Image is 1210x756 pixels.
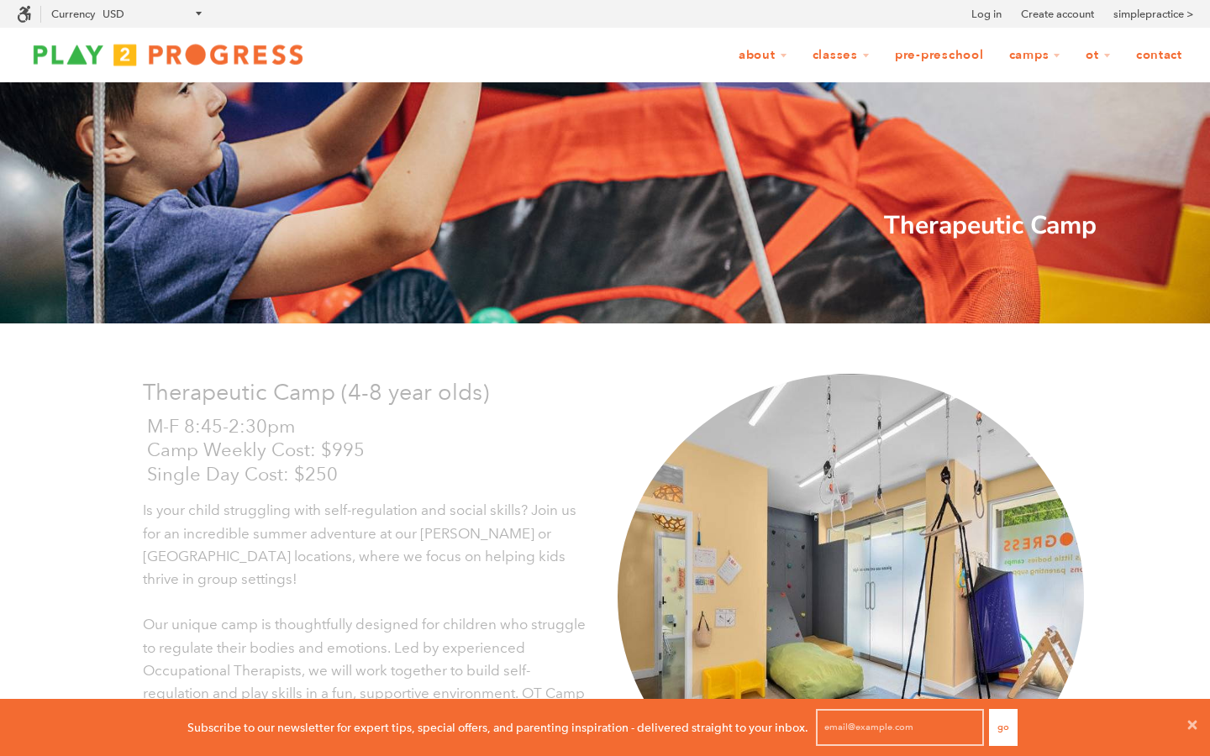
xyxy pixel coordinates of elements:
a: About [728,39,798,71]
span: Is your child struggling with self-regulation and social skills? Join us for an incredible summer... [143,501,576,588]
a: OT [1075,39,1122,71]
a: Log in [971,6,1002,23]
a: Create account [1021,6,1094,23]
a: simplepractice > [1113,6,1193,23]
button: Go [989,709,1018,746]
span: -8 year olds) [361,378,489,406]
label: Currency [51,8,95,20]
span: Our unique camp is thoughtfully designed for children who struggle to regulate their bodies and e... [143,616,586,725]
p: Subscribe to our newsletter for expert tips, special offers, and parenting inspiration - delivere... [187,718,808,737]
img: Play2Progress logo [17,38,319,71]
strong: Therapeutic Camp [884,208,1097,243]
a: Pre-Preschool [884,39,995,71]
a: Classes [802,39,881,71]
p: Therapeutic Camp (4 [143,374,592,410]
p: Camp Weekly Cost: $995 [147,438,592,463]
input: email@example.com [816,709,984,746]
a: Camps [998,39,1072,71]
p: Single Day Cost: $250 [147,463,592,487]
a: Contact [1125,39,1193,71]
p: M-F 8:45-2:30pm [147,415,592,439]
